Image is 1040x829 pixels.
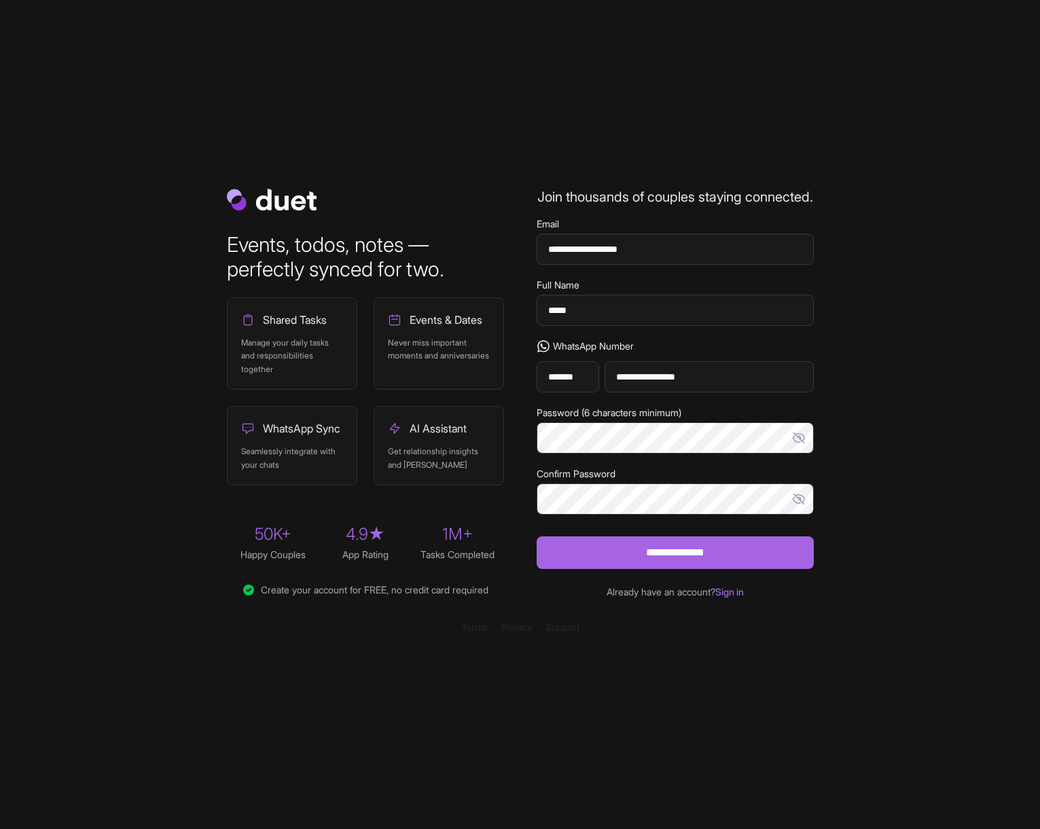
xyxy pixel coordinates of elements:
[537,217,814,231] label: Email
[412,548,504,561] div: Tasks Completed
[227,523,319,545] div: 50K+
[263,420,340,437] span: WhatsApp Sync
[263,312,327,328] span: Shared Tasks
[227,583,504,597] div: Create your account for FREE, no credit card required
[461,621,488,633] a: Terms
[537,339,814,353] label: WhatsApp Number
[319,548,412,561] div: App Rating
[537,467,814,481] label: Confirm Password
[319,523,412,545] div: 4.9★
[410,312,482,328] span: Events & Dates
[241,445,343,471] p: Seamlessly integrate with your chats
[388,445,490,471] p: Get relationship insights and [PERSON_NAME]
[787,483,814,515] button: Show password
[715,586,744,597] a: Sign in
[537,406,814,420] label: Password (6 characters minimum)
[537,187,814,206] p: Join thousands of couples staying connected.
[787,422,814,454] button: Show password
[537,278,814,292] label: Full Name
[537,585,814,599] div: Already have an account?
[412,523,504,545] div: 1M+
[545,621,579,633] a: Support
[227,232,504,281] h1: Events, todos, notes — perfectly synced for two.
[241,336,343,376] p: Manage your daily tasks and responsibilities together
[410,420,467,437] span: AI Assistant
[501,621,532,633] a: Privacy
[388,336,490,363] p: Never miss important moments and anniversaries
[227,548,319,561] div: Happy Couples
